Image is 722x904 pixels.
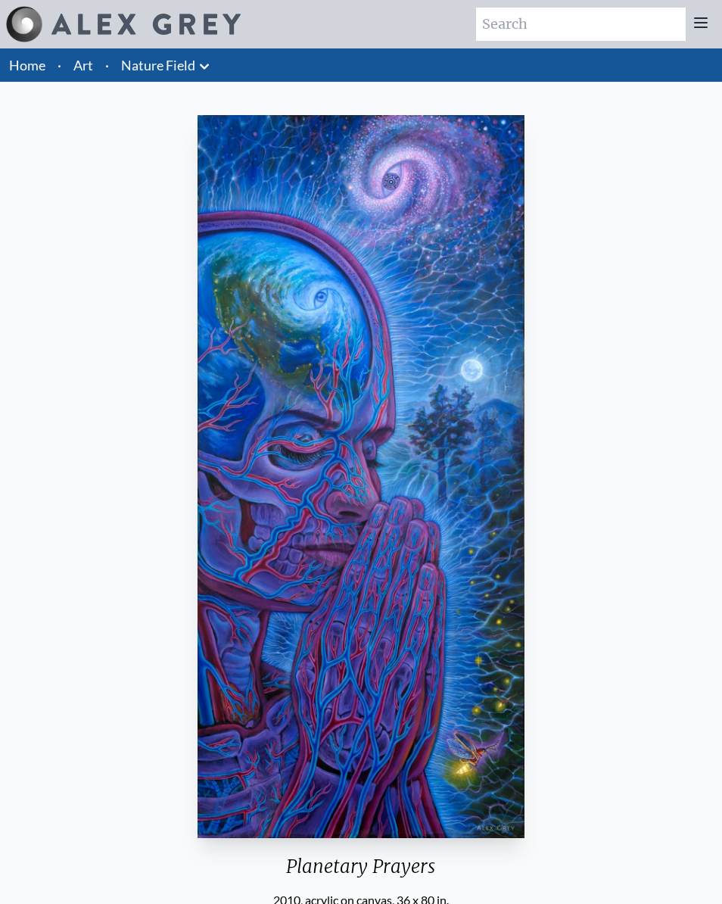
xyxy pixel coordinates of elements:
div: Planetary Prayers [191,855,531,891]
a: Nature Field [121,55,195,76]
a: Art [73,55,93,76]
li: · [99,48,115,82]
input: Search [476,8,686,41]
li: · [51,48,67,82]
img: Planetary-Prayers-2010-Alex-Grey-watermarked.jpeg [198,115,524,838]
a: Home [9,57,45,73]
